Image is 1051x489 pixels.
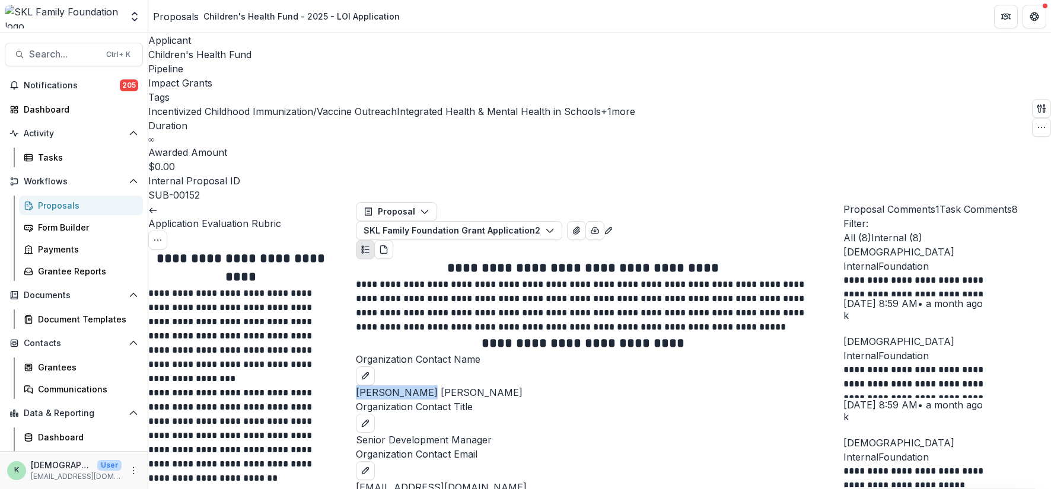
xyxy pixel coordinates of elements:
span: Contacts [24,338,124,349]
p: SUB-00152 [148,188,200,202]
button: More [126,464,141,478]
button: Proposal Comments [843,202,939,216]
button: Open Data & Reporting [5,404,143,423]
span: 1 [935,203,939,215]
button: edit [356,366,375,385]
p: Tags [148,90,635,104]
span: Documents [24,290,124,301]
p: Senior Development Manager [356,433,843,447]
p: Awarded Amount [148,145,635,159]
span: All ( 8 ) [843,232,871,244]
span: 8 [1012,203,1018,215]
p: Duration [148,119,635,133]
button: Options [148,231,167,250]
div: Form Builder [38,221,133,234]
a: Form Builder [19,218,143,237]
button: Task Comments [939,202,1018,216]
a: Communications [19,379,143,399]
p: Impact Grants [148,76,212,90]
div: Payments [38,243,133,255]
button: Notifications205 [5,76,143,95]
a: Data Report [19,449,143,469]
button: Proposal [356,202,437,221]
p: [DEMOGRAPHIC_DATA] [843,436,1051,450]
a: Dashboard [5,100,143,119]
span: Internal [843,260,878,272]
div: Dashboard [24,103,133,116]
button: Plaintext view [356,240,375,259]
div: kristen [843,311,1051,320]
button: Open Activity [5,124,143,143]
nav: breadcrumb [153,8,405,25]
a: Children's Health Fund [148,49,251,60]
div: Ctrl + K [104,48,133,61]
p: User [97,460,122,471]
div: kristen [843,412,1051,421]
a: Grantee Reports [19,261,143,281]
button: edit [356,414,375,433]
span: Foundation [878,451,929,463]
button: Edit as form [604,222,613,236]
a: Tasks [19,148,143,167]
a: Proposals [153,9,199,24]
span: Notifications [24,81,120,91]
button: edit [356,461,375,480]
p: Filter: [843,216,1051,231]
p: [DEMOGRAPHIC_DATA] [31,459,93,471]
div: Grantee Reports [38,265,133,277]
p: [DATE] 8:59 AM • a month ago [843,296,1051,311]
p: [DEMOGRAPHIC_DATA] [843,245,1051,259]
button: Open Workflows [5,172,143,191]
p: Organization Contact Title [356,399,843,414]
a: Proposals [19,196,143,215]
p: Pipeline [148,62,635,76]
p: Internal Proposal ID [148,174,635,188]
button: Open Documents [5,286,143,305]
div: Children's Health Fund - 2025 - LOI Application [203,10,400,23]
button: SKL Family Foundation Grant Application2 [356,221,562,240]
button: Open Contacts [5,334,143,353]
span: Workflows [24,177,124,187]
span: Integrated Health & Mental Health in Schools [397,106,601,117]
button: +1more [601,104,635,119]
span: 205 [120,79,138,91]
a: Payments [19,239,143,259]
div: Tasks [38,151,133,164]
p: [PERSON_NAME] [PERSON_NAME] [356,385,843,399]
span: Internal [843,451,878,463]
div: Communications [38,383,133,395]
p: [EMAIL_ADDRESS][DOMAIN_NAME] [31,471,122,482]
p: [DATE] 8:59 AM • a month ago [843,398,1051,412]
div: kristen [14,466,19,474]
p: [DEMOGRAPHIC_DATA] [843,334,1051,349]
p: ∞ [148,133,154,145]
button: PDF view [374,240,393,259]
button: Get Help [1023,5,1046,28]
button: View Attached Files [567,221,586,240]
h3: Application Evaluation Rubric [148,216,356,231]
p: Organization Contact Name [356,352,843,366]
span: Foundation [878,260,929,272]
p: $0.00 [148,159,175,174]
span: Search... [29,49,99,60]
button: Search... [5,43,143,66]
a: Grantees [19,357,143,377]
p: Applicant [148,33,635,47]
div: Document Templates [38,313,133,325]
div: Grantees [38,361,133,373]
img: SKL Family Foundation logo [5,5,122,28]
span: Activity [24,129,124,139]
div: Dashboard [38,431,133,443]
span: Internal [843,350,878,362]
a: Dashboard [19,427,143,447]
span: Incentivized Childhood Immunization/Vaccine Outreach [148,106,397,117]
span: Data & Reporting [24,408,124,418]
p: Organization Contact Email [356,447,843,461]
button: Open entity switcher [126,5,143,28]
button: Partners [994,5,1018,28]
a: Document Templates [19,309,143,329]
span: Foundation [878,350,929,362]
span: Internal ( 8 ) [871,232,922,244]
